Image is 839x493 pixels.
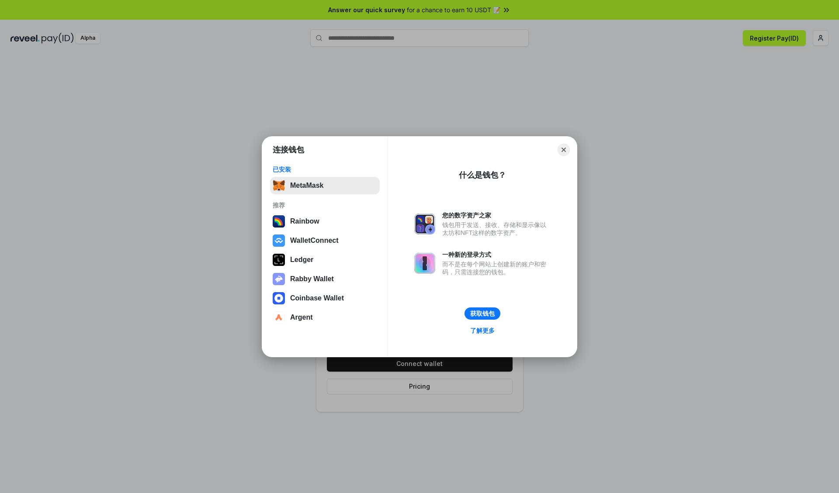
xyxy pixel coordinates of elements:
[273,215,285,228] img: svg+xml,%3Csvg%20width%3D%22120%22%20height%3D%22120%22%20viewBox%3D%220%200%20120%20120%22%20fil...
[442,211,551,219] div: 您的数字资产之家
[414,253,435,274] img: svg+xml,%3Csvg%20xmlns%3D%22http%3A%2F%2Fwww.w3.org%2F2000%2Fsvg%22%20fill%3D%22none%22%20viewBox...
[273,234,285,247] img: svg+xml,%3Csvg%20width%3D%2228%22%20height%3D%2228%22%20viewBox%3D%220%200%2028%2028%22%20fill%3D...
[442,251,551,259] div: 一种新的登录方式
[465,307,500,320] button: 获取钱包
[270,177,380,194] button: MetaMask
[273,311,285,324] img: svg+xml,%3Csvg%20width%3D%2228%22%20height%3D%2228%22%20viewBox%3D%220%200%2028%2028%22%20fill%3D...
[290,217,319,225] div: Rainbow
[273,201,377,209] div: 推荐
[459,170,506,180] div: 什么是钱包？
[273,254,285,266] img: svg+xml,%3Csvg%20xmlns%3D%22http%3A%2F%2Fwww.w3.org%2F2000%2Fsvg%22%20width%3D%2228%22%20height%3...
[470,310,495,317] div: 获取钱包
[270,290,380,307] button: Coinbase Wallet
[290,314,313,321] div: Argent
[270,251,380,269] button: Ledger
[290,275,334,283] div: Rabby Wallet
[442,260,551,276] div: 而不是在每个网站上创建新的账户和密码，只需连接您的钱包。
[558,144,570,156] button: Close
[273,145,304,155] h1: 连接钱包
[290,182,323,190] div: MetaMask
[470,327,495,334] div: 了解更多
[270,232,380,249] button: WalletConnect
[465,325,500,336] a: 了解更多
[270,213,380,230] button: Rainbow
[273,292,285,304] img: svg+xml,%3Csvg%20width%3D%2228%22%20height%3D%2228%22%20viewBox%3D%220%200%2028%2028%22%20fill%3D...
[290,294,344,302] div: Coinbase Wallet
[273,179,285,192] img: svg+xml,%3Csvg%20fill%3D%22none%22%20height%3D%2233%22%20viewBox%3D%220%200%2035%2033%22%20width%...
[290,237,339,245] div: WalletConnect
[270,270,380,288] button: Rabby Wallet
[290,256,313,264] div: Ledger
[273,165,377,173] div: 已安装
[273,273,285,285] img: svg+xml,%3Csvg%20xmlns%3D%22http%3A%2F%2Fwww.w3.org%2F2000%2Fsvg%22%20fill%3D%22none%22%20viewBox...
[442,221,551,237] div: 钱包用于发送、接收、存储和显示像以太坊和NFT这样的数字资产。
[270,309,380,326] button: Argent
[414,214,435,234] img: svg+xml,%3Csvg%20xmlns%3D%22http%3A%2F%2Fwww.w3.org%2F2000%2Fsvg%22%20fill%3D%22none%22%20viewBox...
